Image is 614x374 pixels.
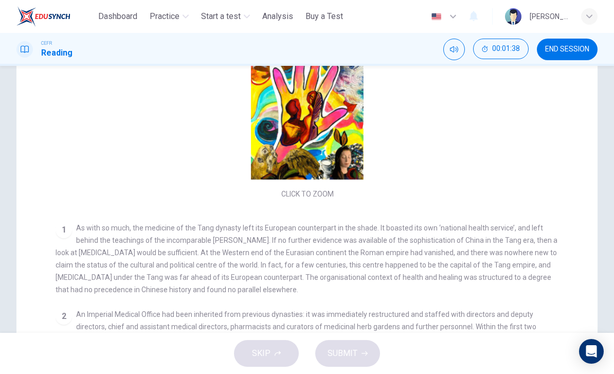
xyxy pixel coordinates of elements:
[473,39,529,60] div: Hide
[473,39,529,59] button: 00:01:38
[258,7,297,26] button: Analysis
[305,10,343,23] span: Buy a Test
[579,339,604,364] div: Open Intercom Messenger
[94,7,141,26] button: Dashboard
[545,45,589,54] span: END SESSION
[56,222,72,238] div: 1
[201,10,241,23] span: Start a test
[443,39,465,60] div: Mute
[16,6,94,27] a: ELTC logo
[41,47,73,59] h1: Reading
[150,10,179,23] span: Practice
[98,10,137,23] span: Dashboard
[197,7,254,26] button: Start a test
[56,310,546,355] span: An Imperial Medical Office had been inherited from previous dynasties: it was immediately restruc...
[430,13,443,21] img: en
[56,224,557,294] span: As with so much, the medicine of the Tang dynasty left its European counterpart in the shade. It ...
[492,45,520,53] span: 00:01:38
[146,7,193,26] button: Practice
[41,40,52,47] span: CEFR
[301,7,347,26] button: Buy a Test
[16,6,70,27] img: ELTC logo
[56,308,72,325] div: 2
[530,10,569,23] div: [PERSON_NAME]
[505,8,521,25] img: Profile picture
[537,39,598,60] button: END SESSION
[262,10,293,23] span: Analysis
